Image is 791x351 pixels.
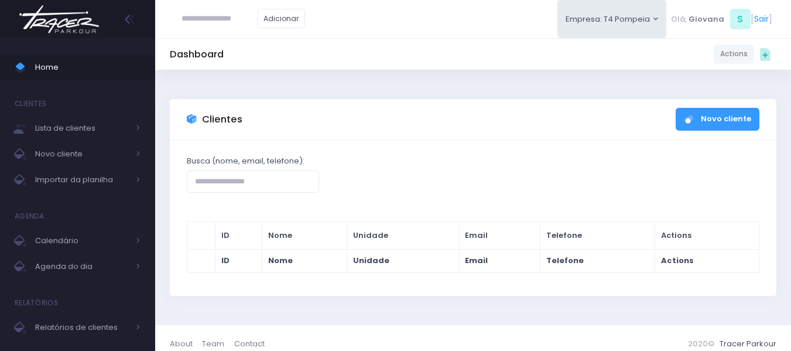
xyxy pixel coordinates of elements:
span: Home [35,60,141,75]
th: Telefone [540,249,655,272]
div: [ ] [666,6,776,32]
h4: Clientes [15,92,46,115]
span: Importar da planilha [35,172,129,188]
th: Unidade [347,222,460,250]
span: 2020© [688,338,714,349]
span: Calendário [35,233,129,248]
th: Unidade [347,249,460,272]
h4: Relatórios [15,291,58,315]
th: ID [215,222,262,250]
th: Actions [655,249,759,272]
a: Adicionar [258,9,306,28]
th: Telefone [540,222,655,250]
h3: Clientes [202,114,242,125]
th: Nome [262,249,347,272]
a: Novo cliente [676,108,759,131]
label: Busca (nome, email, telefone): [187,155,304,167]
th: Actions [655,222,759,250]
span: Olá, [671,13,687,25]
a: Tracer Parkour [720,338,776,349]
h4: Agenda [15,205,44,228]
th: Email [459,222,540,250]
span: S [730,9,751,29]
a: Actions [714,45,754,64]
th: Nome [262,222,347,250]
a: Sair [754,13,769,25]
span: Giovana [689,13,724,25]
span: Novo cliente [35,146,129,162]
span: Lista de clientes [35,121,129,136]
th: Email [459,249,540,272]
span: Relatórios de clientes [35,320,129,335]
h5: Dashboard [170,49,224,60]
th: ID [215,249,262,272]
span: Agenda do dia [35,259,129,274]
